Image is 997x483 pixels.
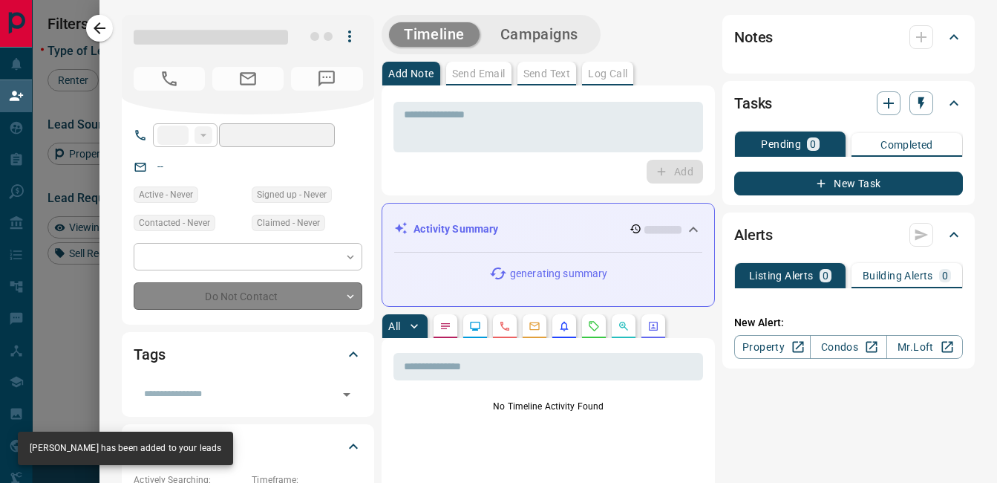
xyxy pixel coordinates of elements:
h2: Alerts [734,223,773,247]
button: New Task [734,172,963,195]
p: generating summary [510,266,607,282]
svg: Opportunities [618,320,630,332]
h2: Tasks [734,91,772,115]
svg: Emails [529,320,540,332]
svg: Notes [439,320,451,332]
p: 0 [810,139,816,149]
div: [PERSON_NAME] has been added to your leads [30,436,221,461]
span: No Number [291,67,362,91]
p: 0 [823,270,828,281]
p: No Timeline Activity Found [393,400,703,413]
a: -- [157,161,163,172]
svg: Lead Browsing Activity [469,320,481,332]
div: Alerts [734,217,963,253]
p: Completed [880,140,933,150]
svg: Requests [588,320,600,332]
button: Open [336,384,357,405]
button: Timeline [389,22,480,47]
p: Pending [761,139,801,149]
p: 0 [942,270,948,281]
span: Contacted - Never [139,215,210,230]
p: Building Alerts [863,270,933,281]
p: New Alert: [734,315,963,331]
h2: Tags [134,343,165,366]
a: Mr.Loft [886,335,963,359]
div: Notes [734,19,963,55]
svg: Listing Alerts [558,320,570,332]
span: Signed up - Never [257,187,327,202]
span: Claimed - Never [257,215,320,230]
span: No Email [212,67,284,91]
div: Tasks [734,85,963,121]
a: Property [734,335,811,359]
div: Do Not Contact [134,282,362,310]
p: All [388,321,400,331]
div: Activity Summary [394,215,702,243]
span: No Number [134,67,205,91]
svg: Agent Actions [647,320,659,332]
div: Tags [134,337,362,372]
span: Active - Never [139,187,193,202]
div: Criteria [134,429,362,464]
a: Condos [810,335,886,359]
p: Listing Alerts [749,270,814,281]
p: Add Note [388,68,434,79]
h2: Notes [734,25,773,49]
p: Activity Summary [413,221,498,237]
svg: Calls [499,320,511,332]
button: Campaigns [486,22,593,47]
